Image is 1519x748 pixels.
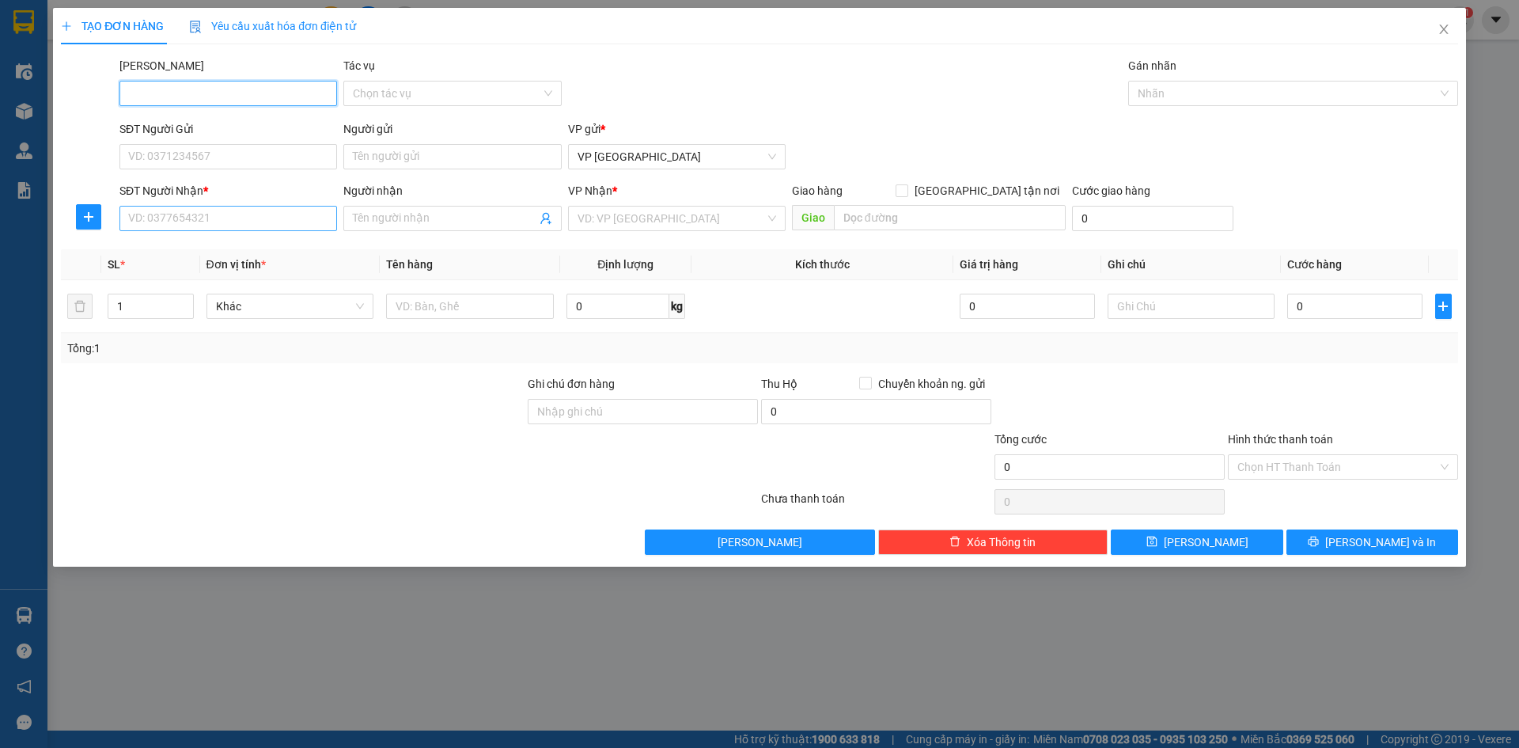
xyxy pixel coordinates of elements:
[343,59,375,72] label: Tác vụ
[568,120,786,138] div: VP gửi
[343,120,561,138] div: Người gửi
[795,258,850,271] span: Kích thước
[119,81,337,106] input: Mã ĐH
[949,536,960,549] span: delete
[119,120,337,138] div: SĐT Người Gửi
[1101,249,1282,280] th: Ghi chú
[597,258,653,271] span: Định lượng
[1438,23,1450,36] span: close
[61,20,164,32] span: TẠO ĐƠN HÀNG
[1128,59,1176,72] label: Gán nhãn
[386,294,554,319] input: VD: Bàn, Ghế
[872,375,991,393] span: Chuyển khoản ng. gửi
[792,184,843,197] span: Giao hàng
[759,490,993,518] div: Chưa thanh toán
[1228,433,1333,446] label: Hình thức thanh toán
[645,530,875,555] button: [PERSON_NAME]
[67,294,93,319] button: delete
[1072,184,1150,197] label: Cước giao hàng
[578,145,776,169] span: VP Đà Lạt
[386,258,433,271] span: Tên hàng
[1325,533,1436,551] span: [PERSON_NAME] và In
[528,378,615,390] label: Ghi chú đơn hàng
[1072,206,1233,231] input: Cước giao hàng
[1436,300,1451,313] span: plus
[1146,536,1157,549] span: save
[119,182,337,199] div: SĐT Người Nhận
[1422,8,1466,52] button: Close
[343,182,561,199] div: Người nhận
[1286,530,1458,555] button: printer[PERSON_NAME] và In
[1111,530,1282,555] button: save[PERSON_NAME]
[908,182,1066,199] span: [GEOGRAPHIC_DATA] tận nơi
[189,21,202,33] img: icon
[1287,258,1342,271] span: Cước hàng
[77,211,100,223] span: plus
[834,205,1066,230] input: Dọc đường
[960,258,1018,271] span: Giá trị hàng
[960,294,1094,319] input: 0
[528,399,758,424] input: Ghi chú đơn hàng
[994,433,1047,446] span: Tổng cước
[67,340,586,357] div: Tổng: 1
[61,21,72,32] span: plus
[669,294,685,319] span: kg
[206,258,266,271] span: Đơn vị tính
[1435,294,1452,319] button: plus
[76,204,101,230] button: plus
[108,258,120,271] span: SL
[967,533,1036,551] span: Xóa Thông tin
[119,59,204,72] label: Mã ĐH
[1164,533,1248,551] span: [PERSON_NAME]
[1308,536,1319,549] span: printer
[761,378,797,390] span: Thu Hộ
[216,294,365,318] span: Khác
[878,530,1108,555] button: deleteXóa Thông tin
[1108,294,1275,319] input: Ghi Chú
[718,533,802,551] span: [PERSON_NAME]
[568,184,612,197] span: VP Nhận
[792,205,834,230] span: Giao
[189,20,356,32] span: Yêu cầu xuất hóa đơn điện tử
[540,212,552,225] span: user-add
